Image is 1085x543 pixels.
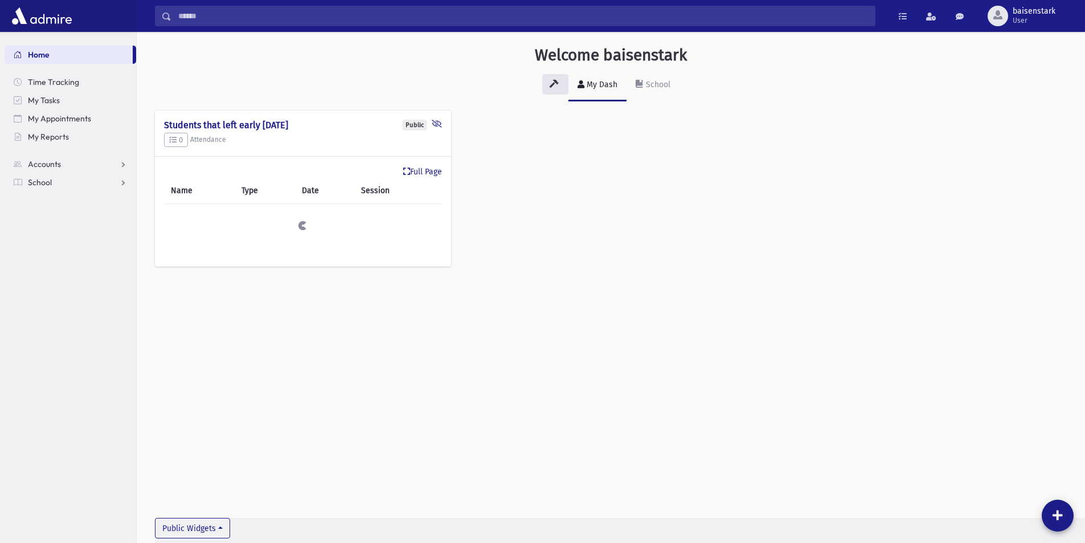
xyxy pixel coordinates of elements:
[568,70,627,101] a: My Dash
[627,70,679,101] a: School
[9,5,75,27] img: AdmirePro
[235,178,295,204] th: Type
[28,132,69,142] span: My Reports
[535,46,687,65] h3: Welcome baisenstark
[402,120,427,130] div: Public
[5,155,136,173] a: Accounts
[164,133,442,148] h5: Attendance
[155,518,230,538] button: Public Widgets
[5,46,133,64] a: Home
[295,178,354,204] th: Date
[1013,16,1055,25] span: User
[171,6,875,26] input: Search
[169,136,183,144] span: 0
[28,159,61,169] span: Accounts
[5,173,136,191] a: School
[28,95,60,105] span: My Tasks
[403,166,442,178] a: Full Page
[5,128,136,146] a: My Reports
[644,80,670,89] div: School
[28,113,91,124] span: My Appointments
[28,177,52,187] span: School
[354,178,442,204] th: Session
[28,50,50,60] span: Home
[164,133,188,148] button: 0
[164,120,442,130] h4: Students that left early [DATE]
[1013,7,1055,16] span: baisenstark
[28,77,79,87] span: Time Tracking
[5,109,136,128] a: My Appointments
[5,91,136,109] a: My Tasks
[5,73,136,91] a: Time Tracking
[164,178,235,204] th: Name
[584,80,617,89] div: My Dash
